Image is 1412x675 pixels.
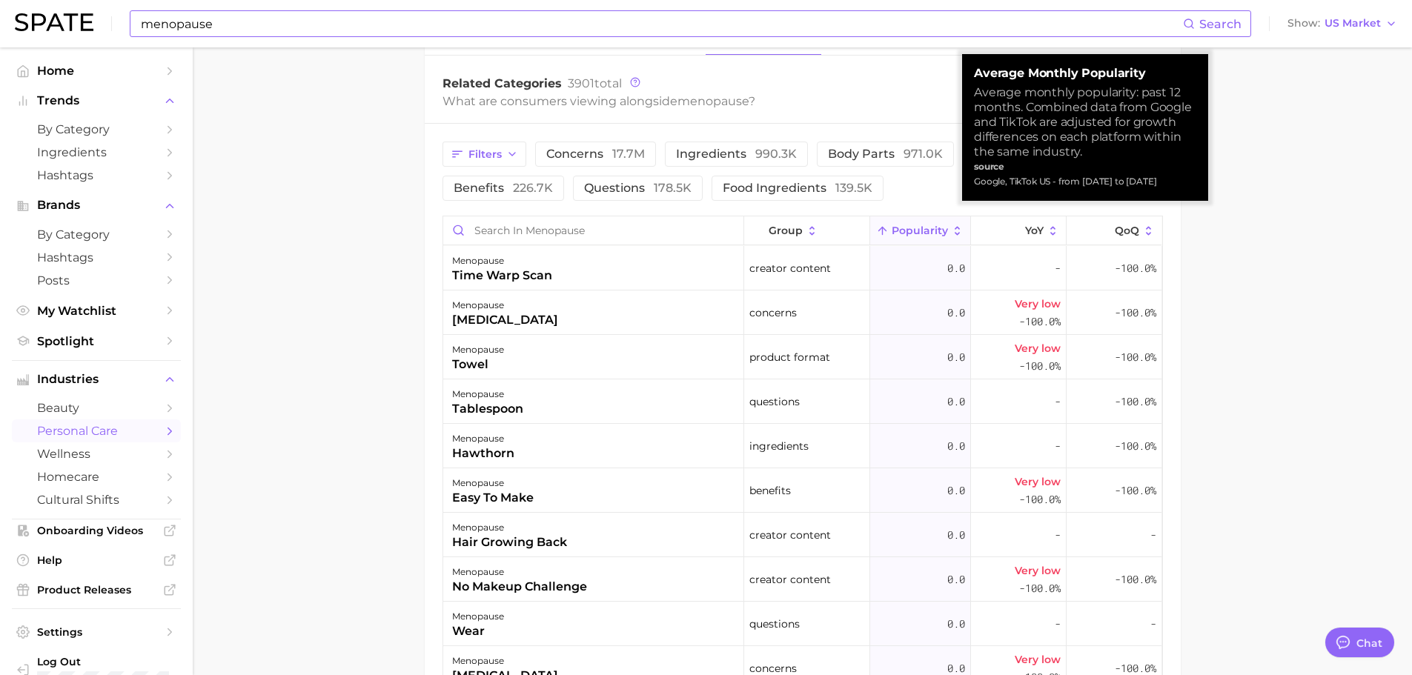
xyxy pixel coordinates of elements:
[452,563,587,581] div: menopause
[452,267,552,285] div: time warp scan
[443,602,1162,646] button: menopausewearquestions0.0--
[974,85,1196,159] div: Average monthly popularity: past 12 months. Combined data from Google and TikTok are adjusted for...
[443,91,1065,111] div: What are consumers viewing alongside ?
[947,526,965,544] span: 0.0
[749,526,831,544] span: creator content
[1019,313,1061,330] span: -100.0%
[1115,571,1156,588] span: -100.0%
[443,513,1162,557] button: menopausehair growing backcreator content0.0--
[1015,339,1061,357] span: Very low
[452,578,587,596] div: no makeup challenge
[37,470,156,484] span: homecare
[1067,216,1161,245] button: QoQ
[452,296,558,314] div: menopause
[749,304,797,322] span: concerns
[546,148,645,160] span: concerns
[1325,19,1381,27] span: US Market
[1019,579,1061,597] span: -100.0%
[1199,17,1242,31] span: Search
[974,66,1196,81] strong: Average Monthly Popularity
[612,147,645,161] span: 17.7m
[12,488,181,511] a: cultural shifts
[1115,348,1156,366] span: -100.0%
[452,445,514,462] div: hawthorn
[12,223,181,246] a: by Category
[37,64,156,78] span: Home
[870,216,971,245] button: Popularity
[749,615,800,633] span: questions
[749,437,809,455] span: ingredients
[974,174,1196,189] div: Google, TikTok US - from [DATE] to [DATE]
[947,259,965,277] span: 0.0
[947,482,965,499] span: 0.0
[1015,651,1061,668] span: Very low
[12,59,181,82] a: Home
[37,424,156,438] span: personal care
[37,250,156,265] span: Hashtags
[452,519,567,536] div: menopause
[1019,357,1061,375] span: -100.0%
[1284,14,1401,33] button: ShowUS Market
[37,625,156,639] span: Settings
[904,147,943,161] span: 971.0k
[12,621,181,643] a: Settings
[947,437,965,455] span: 0.0
[1055,615,1061,633] span: -
[1115,304,1156,322] span: -100.0%
[443,379,1162,424] button: menopausetablespoonquestions0.0--100.0%
[452,489,534,507] div: easy to make
[443,216,743,245] input: Search in menopause
[12,396,181,419] a: beauty
[452,252,552,270] div: menopause
[568,76,622,90] span: total
[744,216,870,245] button: group
[1055,393,1061,410] span: -
[12,465,181,488] a: homecare
[677,94,749,108] span: menopause
[37,373,156,386] span: Industries
[1115,482,1156,499] span: -100.0%
[1055,526,1061,544] span: -
[755,147,797,161] span: 990.3k
[12,194,181,216] button: Brands
[971,216,1067,245] button: YoY
[443,468,1162,513] button: menopauseeasy to makebenefits0.0Very low-100.0%-100.0%
[37,304,156,318] span: My Watchlist
[1019,491,1061,508] span: -100.0%
[568,76,594,90] span: 3901
[947,393,965,410] span: 0.0
[37,493,156,507] span: cultural shifts
[1055,259,1061,277] span: -
[12,579,181,601] a: Product Releases
[37,227,156,242] span: by Category
[947,304,965,322] span: 0.0
[468,148,502,161] span: Filters
[749,393,800,410] span: questions
[15,13,93,31] img: SPATE
[1150,526,1156,544] span: -
[37,334,156,348] span: Spotlight
[139,11,1183,36] input: Search here for a brand, industry, or ingredient
[37,273,156,287] span: Posts
[1015,562,1061,579] span: Very low
[12,419,181,442] a: personal care
[12,118,181,141] a: by Category
[12,141,181,164] a: Ingredients
[828,148,943,160] span: body parts
[443,246,1162,290] button: menopausetime warp scancreator content0.0--100.0%
[723,182,872,194] span: food ingredients
[974,161,1004,172] strong: source
[749,259,831,277] span: creator content
[892,225,948,236] span: Popularity
[676,148,797,160] span: ingredients
[37,447,156,461] span: wellness
[12,519,181,542] a: Onboarding Videos
[749,348,830,366] span: product format
[12,90,181,112] button: Trends
[1150,615,1156,633] span: -
[12,442,181,465] a: wellness
[37,401,156,415] span: beauty
[37,94,156,107] span: Trends
[452,608,504,625] div: menopause
[37,168,156,182] span: Hashtags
